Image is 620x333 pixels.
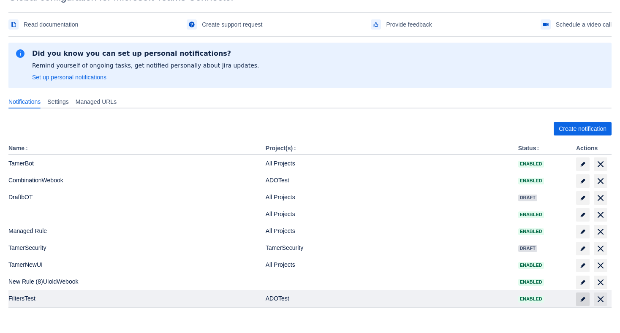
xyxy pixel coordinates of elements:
[579,245,586,252] span: edit
[518,212,544,217] span: Enabled
[266,193,511,201] div: All Projects
[596,227,606,237] span: delete
[371,18,432,31] a: Provide feedback
[541,18,612,31] a: Schedule a video call
[188,21,195,28] span: support
[8,159,259,168] div: TamerBot
[8,294,259,303] div: FiltersTest
[266,294,511,303] div: ADOTest
[596,244,606,254] span: delete
[10,21,17,28] span: documentation
[579,279,586,286] span: edit
[579,262,586,269] span: edit
[579,228,586,235] span: edit
[266,244,511,252] div: TamerSecurity
[266,260,511,269] div: All Projects
[32,49,259,58] h2: Did you know you can set up personal notifications?
[518,229,544,234] span: Enabled
[8,277,259,286] div: New Rule (8)UIoldWebook
[556,18,612,31] span: Schedule a video call
[266,176,511,184] div: ADOTest
[76,97,117,106] span: Managed URLs
[266,227,511,235] div: All Projects
[518,263,544,268] span: Enabled
[559,122,606,135] span: Create notification
[266,210,511,218] div: All Projects
[32,73,106,81] a: Set up personal notifications
[8,244,259,252] div: TamerSecurity
[573,142,612,155] th: Actions
[8,193,259,201] div: DraftbOT
[518,297,544,301] span: Enabled
[8,18,78,31] a: Read documentation
[518,162,544,166] span: Enabled
[266,145,293,152] button: Project(s)
[8,227,259,235] div: Managed Rule
[47,97,69,106] span: Settings
[542,21,549,28] span: videoCall
[386,18,432,31] span: Provide feedback
[8,145,24,152] button: Name
[8,176,259,184] div: CombinationWebook
[266,159,511,168] div: All Projects
[579,211,586,218] span: edit
[373,21,379,28] span: feedback
[202,18,262,31] span: Create support request
[596,159,606,169] span: delete
[579,195,586,201] span: edit
[15,49,25,59] span: information
[518,246,537,251] span: Draft
[24,18,78,31] span: Read documentation
[596,193,606,203] span: delete
[518,195,537,200] span: Draft
[596,260,606,271] span: delete
[554,122,612,135] button: Create notification
[596,176,606,186] span: delete
[518,179,544,183] span: Enabled
[579,178,586,184] span: edit
[579,161,586,168] span: edit
[579,296,586,303] span: edit
[518,145,536,152] button: Status
[187,18,262,31] a: Create support request
[8,260,259,269] div: TamerNewUI
[8,97,41,106] span: Notifications
[596,277,606,287] span: delete
[596,294,606,304] span: delete
[596,210,606,220] span: delete
[518,280,544,284] span: Enabled
[32,61,259,70] p: Remind yourself of ongoing tasks, get notified personally about Jira updates.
